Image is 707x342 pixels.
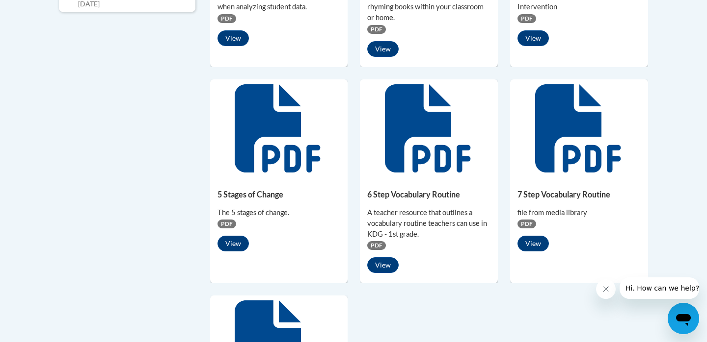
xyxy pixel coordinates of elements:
[367,257,399,273] button: View
[218,190,341,199] h5: 5 Stages of Change
[596,279,616,299] iframe: Close message
[367,241,386,250] span: PDF
[620,277,699,299] iframe: Message from company
[517,14,536,23] span: PDF
[517,236,549,251] button: View
[367,207,490,240] div: A teacher resource that outlines a vocabulary routine teachers can use in KDG - 1st grade.
[218,14,236,23] span: PDF
[668,303,699,334] iframe: Button to launch messaging window
[218,207,341,218] div: The 5 stages of change.
[218,236,249,251] button: View
[367,190,490,199] h5: 6 Step Vocabulary Routine
[517,30,549,46] button: View
[517,207,641,218] div: file from media library
[517,190,641,199] h5: 7 Step Vocabulary Routine
[218,220,236,228] span: PDF
[78,10,188,31] label: Cox Campus Structured Literacy Certificate Exam
[367,41,399,57] button: View
[218,30,249,46] button: View
[517,220,536,228] span: PDF
[367,25,386,34] span: PDF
